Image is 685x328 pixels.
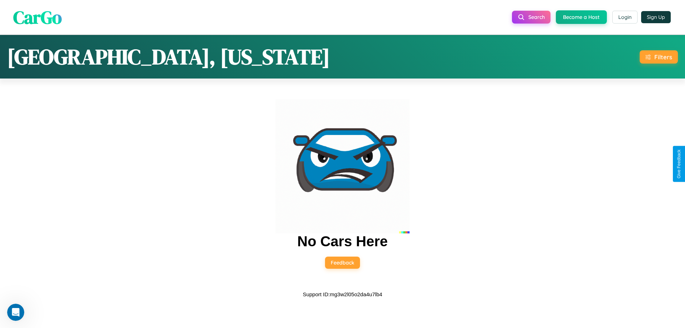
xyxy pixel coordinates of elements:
img: car [275,99,410,233]
button: Become a Host [556,10,607,24]
div: Give Feedback [676,150,681,178]
h2: No Cars Here [297,233,387,249]
button: Sign Up [641,11,671,23]
span: CarGo [13,5,62,29]
span: Search [528,14,545,20]
div: Filters [654,53,672,61]
button: Filters [640,50,678,64]
h1: [GEOGRAPHIC_DATA], [US_STATE] [7,42,330,71]
button: Feedback [325,257,360,269]
button: Login [612,11,638,24]
iframe: Intercom live chat [7,304,24,321]
button: Search [512,11,550,24]
p: Support ID: mg3w2l05o2da4u7lb4 [303,289,382,299]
